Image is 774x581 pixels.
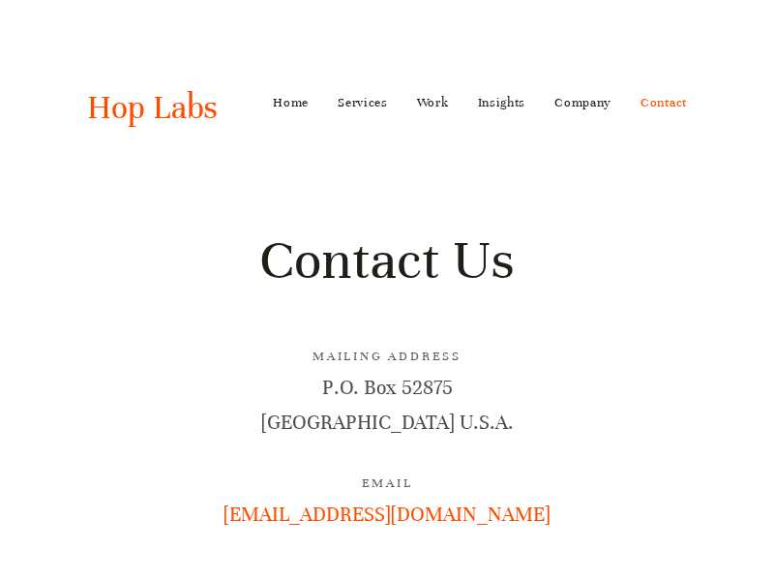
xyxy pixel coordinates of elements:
a: Hop Labs [87,87,218,128]
a: Insights [478,87,526,118]
a: Work [417,87,449,118]
a: Contact [640,87,687,118]
a: Home [273,87,309,118]
p: P.O. Box 52875 [GEOGRAPHIC_DATA] U.S.A. [87,371,687,439]
a: [EMAIL_ADDRESS][DOMAIN_NAME] [223,503,551,527]
h3: Email [87,474,687,494]
h1: Contact Us [87,226,687,295]
h3: Mailing Address [87,347,687,367]
a: Services [338,87,388,118]
a: Company [554,87,611,118]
